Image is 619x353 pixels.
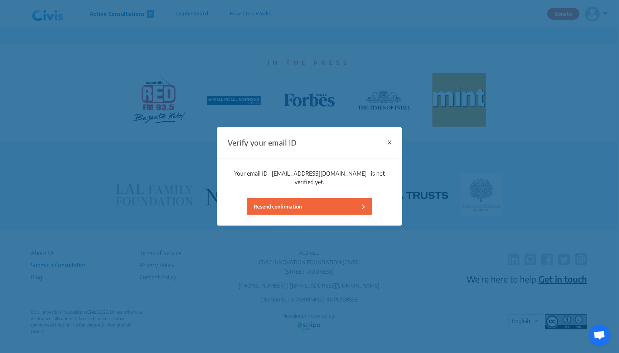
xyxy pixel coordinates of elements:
[388,138,391,147] div: X
[254,203,302,210] p: Resend confirmation
[589,324,610,346] div: Open chat
[228,138,296,147] div: Verify your email ID
[228,169,391,186] p: Your email ID [EMAIL_ADDRESS][DOMAIN_NAME] is not verified yet.
[247,198,372,215] button: Resend confirmation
